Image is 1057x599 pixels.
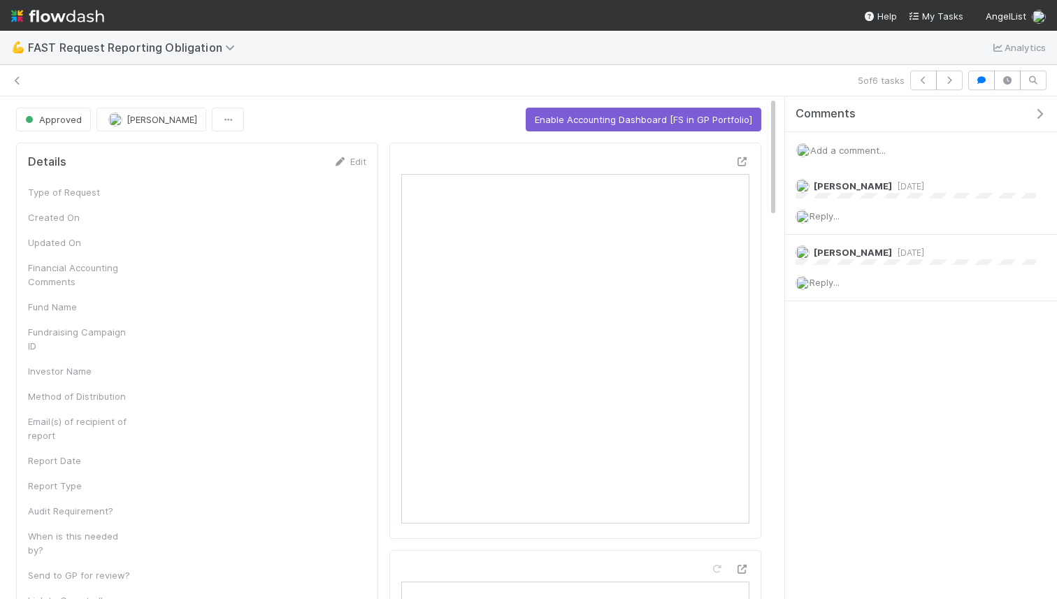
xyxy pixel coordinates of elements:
[28,236,133,250] div: Updated On
[796,143,810,157] img: avatar_d2b43477-63dc-4e62-be5b-6fdd450c05a1.png
[28,529,133,557] div: When is this needed by?
[810,277,840,288] span: Reply...
[333,156,366,167] a: Edit
[28,155,66,169] h5: Details
[28,389,133,403] div: Method of Distribution
[892,181,924,192] span: [DATE]
[796,245,810,259] img: avatar_fee1282a-8af6-4c79-b7c7-bf2cfad99775.png
[11,4,104,28] img: logo-inverted-e16ddd16eac7371096b0.svg
[28,41,242,55] span: FAST Request Reporting Obligation
[28,261,133,289] div: Financial Accounting Comments
[810,210,840,222] span: Reply...
[858,73,905,87] span: 5 of 6 tasks
[796,179,810,193] img: avatar_fee1282a-8af6-4c79-b7c7-bf2cfad99775.png
[892,247,924,258] span: [DATE]
[28,300,133,314] div: Fund Name
[814,180,892,192] span: [PERSON_NAME]
[28,364,133,378] div: Investor Name
[28,325,133,353] div: Fundraising Campaign ID
[28,568,133,582] div: Send to GP for review?
[108,113,122,127] img: avatar_fee1282a-8af6-4c79-b7c7-bf2cfad99775.png
[1032,10,1046,24] img: avatar_d2b43477-63dc-4e62-be5b-6fdd450c05a1.png
[28,504,133,518] div: Audit Requirement?
[28,185,133,199] div: Type of Request
[986,10,1026,22] span: AngelList
[16,108,91,131] button: Approved
[28,454,133,468] div: Report Date
[796,276,810,290] img: avatar_d2b43477-63dc-4e62-be5b-6fdd450c05a1.png
[11,41,25,53] span: 💪
[28,414,133,442] div: Email(s) of recipient of report
[28,479,133,493] div: Report Type
[908,9,963,23] a: My Tasks
[96,108,206,131] button: [PERSON_NAME]
[810,145,886,156] span: Add a comment...
[796,107,856,121] span: Comments
[814,247,892,258] span: [PERSON_NAME]
[22,114,82,125] span: Approved
[28,210,133,224] div: Created On
[908,10,963,22] span: My Tasks
[991,39,1046,56] a: Analytics
[526,108,761,131] button: Enable Accounting Dashboard [FS in GP Portfolio]
[127,114,197,125] span: [PERSON_NAME]
[863,9,897,23] div: Help
[796,210,810,224] img: avatar_d2b43477-63dc-4e62-be5b-6fdd450c05a1.png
